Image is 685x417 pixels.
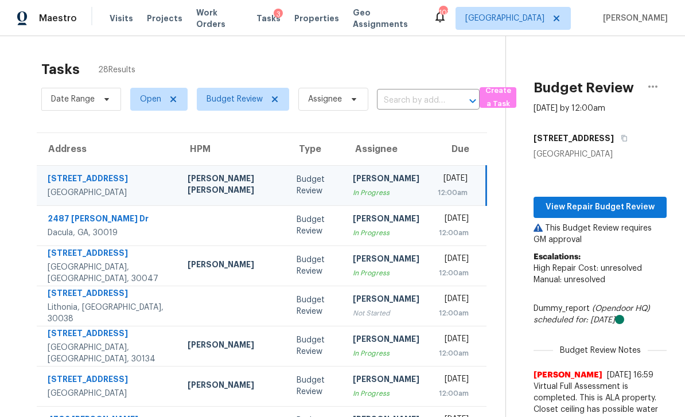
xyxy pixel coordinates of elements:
span: [PERSON_NAME] [598,13,668,24]
div: Budget Review [297,254,334,277]
button: Open [465,93,481,109]
th: Type [287,133,344,165]
span: [GEOGRAPHIC_DATA] [465,13,544,24]
div: [PERSON_NAME] [353,213,419,227]
div: In Progress [353,388,419,399]
div: In Progress [353,187,419,198]
span: Manual: unresolved [534,276,605,284]
div: [DATE] [438,293,469,307]
button: Copy Address [614,128,629,149]
th: Assignee [344,133,429,165]
th: HPM [178,133,287,165]
div: [PERSON_NAME] [353,293,419,307]
div: [DATE] [438,173,468,187]
div: In Progress [353,267,419,279]
div: [PERSON_NAME] [188,259,278,273]
div: Budget Review [297,214,334,237]
div: [GEOGRAPHIC_DATA], [GEOGRAPHIC_DATA], 30134 [48,342,169,365]
span: High Repair Cost: unresolved [534,264,642,272]
span: Assignee [308,93,342,105]
div: [DATE] by 12:00am [534,103,605,114]
span: [PERSON_NAME] [534,369,602,381]
div: [GEOGRAPHIC_DATA] [534,149,667,160]
div: [STREET_ADDRESS] [48,287,169,302]
span: Budget Review [207,93,263,105]
span: Properties [294,13,339,24]
span: Open [140,93,161,105]
span: Work Orders [196,7,243,30]
h2: Tasks [41,64,80,75]
span: View Repair Budget Review [543,200,657,215]
div: [PERSON_NAME] [353,173,419,187]
span: Geo Assignments [353,7,419,30]
i: (Opendoor HQ) [592,305,650,313]
input: Search by address [377,92,447,110]
div: In Progress [353,348,419,359]
div: 12:00am [438,187,468,198]
div: 2487 [PERSON_NAME] Dr [48,213,169,227]
div: In Progress [353,227,419,239]
div: [PERSON_NAME] [353,373,419,388]
span: Tasks [256,14,281,22]
div: [STREET_ADDRESS] [48,373,169,388]
span: Create a Task [485,84,511,111]
div: [GEOGRAPHIC_DATA] [48,187,169,198]
div: [STREET_ADDRESS] [48,173,169,187]
div: 12:00am [438,388,469,399]
button: Create a Task [480,87,516,108]
div: 12:00am [438,227,469,239]
div: [GEOGRAPHIC_DATA] [48,388,169,399]
div: Budget Review [297,375,334,397]
i: scheduled for: [DATE] [534,316,615,324]
div: Budget Review [297,334,334,357]
th: Due [429,133,486,165]
div: Dummy_report [534,303,667,326]
div: [PERSON_NAME] [353,253,419,267]
div: 3 [274,9,283,20]
h5: [STREET_ADDRESS] [534,132,614,144]
div: [PERSON_NAME] [188,379,278,393]
div: [GEOGRAPHIC_DATA], [GEOGRAPHIC_DATA], 30047 [48,262,169,285]
th: Address [37,133,178,165]
h2: Budget Review [534,82,634,93]
p: This Budget Review requires GM approval [534,223,667,245]
span: 28 Results [98,64,135,76]
div: 103 [439,7,447,18]
div: Lithonia, [GEOGRAPHIC_DATA], 30038 [48,302,169,325]
span: Date Range [51,93,95,105]
b: Escalations: [534,253,581,261]
div: Budget Review [297,174,334,197]
div: 12:00am [438,348,469,359]
div: [PERSON_NAME] [188,339,278,353]
div: [STREET_ADDRESS] [48,247,169,262]
div: Budget Review [297,294,334,317]
div: [DATE] [438,373,469,388]
span: [DATE] 16:59 [607,371,653,379]
div: [DATE] [438,253,469,267]
span: Budget Review Notes [553,345,648,356]
div: Not Started [353,307,419,319]
div: [PERSON_NAME] [PERSON_NAME] [188,173,278,198]
div: [STREET_ADDRESS] [48,328,169,342]
div: [PERSON_NAME] [353,333,419,348]
span: Projects [147,13,182,24]
button: View Repair Budget Review [534,197,667,218]
span: Maestro [39,13,77,24]
div: [DATE] [438,213,469,227]
div: 12:00am [438,267,469,279]
span: Visits [110,13,133,24]
div: Dacula, GA, 30019 [48,227,169,239]
div: 12:00am [438,307,469,319]
div: [DATE] [438,333,469,348]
